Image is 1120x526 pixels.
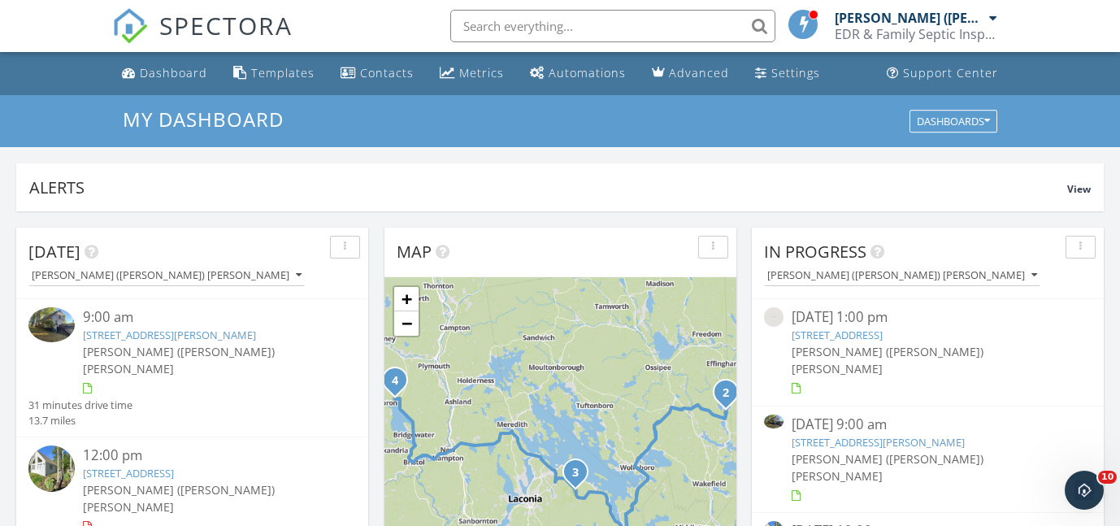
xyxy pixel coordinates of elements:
[792,415,1065,435] div: [DATE] 9:00 am
[767,270,1037,281] div: [PERSON_NAME] ([PERSON_NAME]) [PERSON_NAME]
[764,307,1092,398] a: [DATE] 1:00 pm [STREET_ADDRESS] [PERSON_NAME] ([PERSON_NAME]) [PERSON_NAME]
[394,287,419,311] a: Zoom in
[123,106,284,133] span: My Dashboard
[764,415,1092,505] a: [DATE] 9:00 am [STREET_ADDRESS][PERSON_NAME] [PERSON_NAME] ([PERSON_NAME]) [PERSON_NAME]
[32,270,302,281] div: [PERSON_NAME] ([PERSON_NAME]) [PERSON_NAME]
[227,59,321,89] a: Templates
[29,176,1067,198] div: Alerts
[575,472,585,481] div: 894 Cherry Valley Rd, Gilford, NH 03249
[645,59,736,89] a: Advanced
[28,307,356,428] a: 9:00 am [STREET_ADDRESS][PERSON_NAME] [PERSON_NAME] ([PERSON_NAME]) [PERSON_NAME] 31 minutes driv...
[909,110,997,133] button: Dashboards
[115,59,214,89] a: Dashboard
[549,65,626,80] div: Automations
[835,26,997,42] div: EDR & Family Septic Inspections LLC
[880,59,1005,89] a: Support Center
[764,415,784,429] img: 9570113%2Fcover_photos%2FKmYc4mg4s1jvzvP26BEu%2Fsmall.jpg
[394,311,419,336] a: Zoom out
[83,307,328,328] div: 9:00 am
[917,115,990,127] div: Dashboards
[395,380,405,389] div: 22 Hemlock lane, hebron , nh 03241
[140,65,207,80] div: Dashboard
[523,59,632,89] a: Automations (Basic)
[83,446,328,466] div: 12:00 pm
[28,413,132,428] div: 13.7 miles
[28,307,75,342] img: 9570113%2Fcover_photos%2FKmYc4mg4s1jvzvP26BEu%2Fsmall.jpg
[792,435,965,450] a: [STREET_ADDRESS][PERSON_NAME]
[159,8,293,42] span: SPECTORA
[835,10,985,26] div: [PERSON_NAME] ([PERSON_NAME]) [PERSON_NAME]
[723,388,729,399] i: 2
[112,22,293,56] a: SPECTORA
[433,59,510,89] a: Metrics
[792,328,883,342] a: [STREET_ADDRESS]
[749,59,827,89] a: Settings
[572,467,579,479] i: 3
[771,65,820,80] div: Settings
[83,482,275,515] span: [PERSON_NAME] ([PERSON_NAME]) [PERSON_NAME]
[83,344,275,376] span: [PERSON_NAME] ([PERSON_NAME]) [PERSON_NAME]
[28,265,305,287] button: [PERSON_NAME] ([PERSON_NAME]) [PERSON_NAME]
[726,392,736,402] div: 71 Bonnyman Rd, Wakefield, NH 03830
[450,10,775,42] input: Search everything...
[112,8,148,44] img: The Best Home Inspection Software - Spectora
[251,65,315,80] div: Templates
[397,241,432,263] span: Map
[1065,471,1104,510] iframe: Intercom live chat
[83,328,256,342] a: [STREET_ADDRESS][PERSON_NAME]
[764,307,784,327] img: streetview
[28,398,132,413] div: 31 minutes drive time
[764,241,866,263] span: In Progress
[903,65,998,80] div: Support Center
[334,59,420,89] a: Contacts
[392,376,398,387] i: 4
[1067,182,1091,196] span: View
[28,446,75,492] img: streetview
[792,451,983,484] span: [PERSON_NAME] ([PERSON_NAME]) [PERSON_NAME]
[1098,471,1117,484] span: 10
[28,241,80,263] span: [DATE]
[83,466,174,480] a: [STREET_ADDRESS]
[792,307,1065,328] div: [DATE] 1:00 pm
[459,65,504,80] div: Metrics
[360,65,414,80] div: Contacts
[792,344,983,376] span: [PERSON_NAME] ([PERSON_NAME]) [PERSON_NAME]
[669,65,729,80] div: Advanced
[764,265,1040,287] button: [PERSON_NAME] ([PERSON_NAME]) [PERSON_NAME]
